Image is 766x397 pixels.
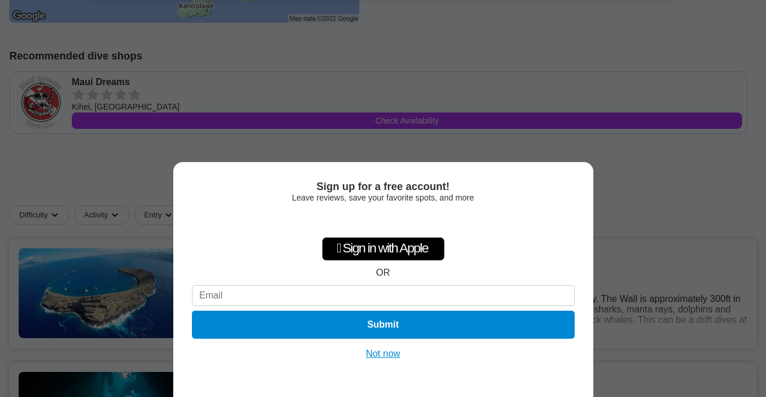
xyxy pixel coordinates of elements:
button: Not now [362,348,404,360]
div: Leave reviews, save your favorite spots, and more [192,193,575,202]
div: Sign in with Apple [322,237,445,261]
iframe: Sign in with Google Button [324,208,442,234]
button: Submit [192,311,575,339]
div: OR [376,268,390,278]
input: Email [192,285,575,306]
div: Sign up for a free account! [192,181,575,193]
